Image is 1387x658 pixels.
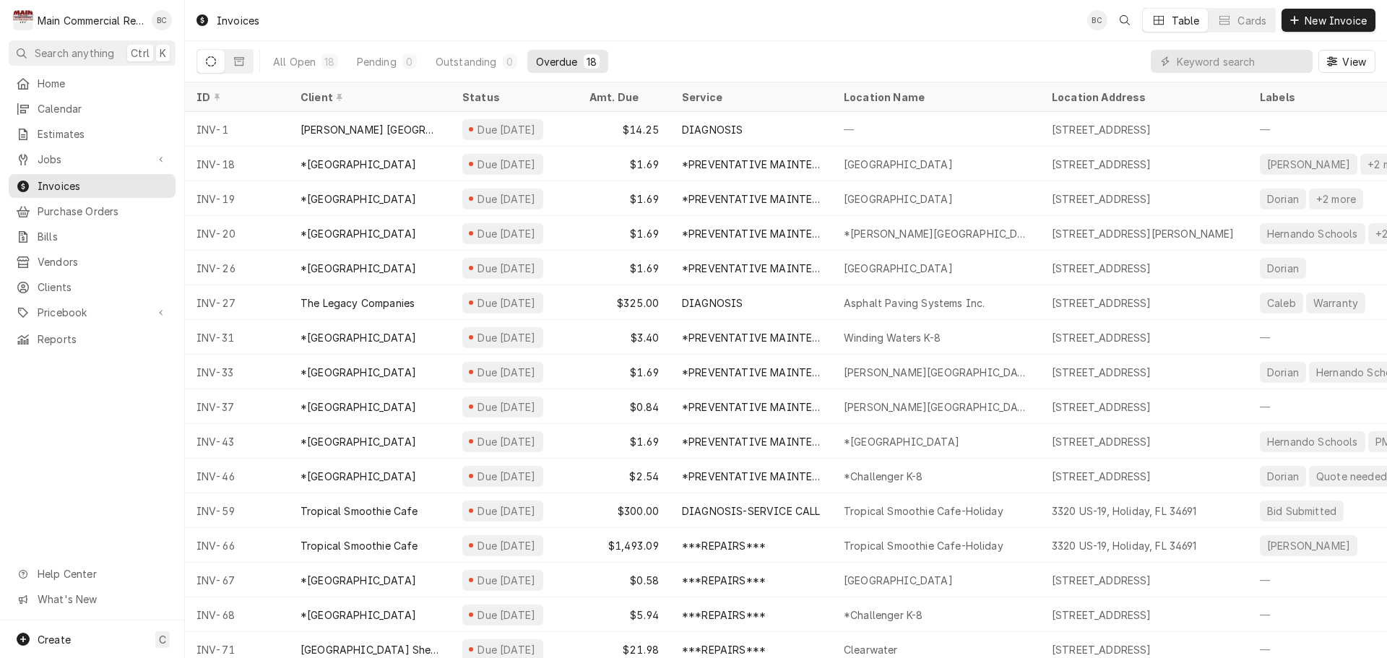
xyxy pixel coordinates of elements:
div: INV-68 [185,597,289,632]
div: — [832,112,1040,147]
div: Service [682,90,818,105]
div: DIAGNOSIS [682,122,743,137]
div: *[GEOGRAPHIC_DATA] [301,365,416,380]
span: New Invoice [1302,13,1370,28]
div: The Legacy Companies [301,295,415,311]
div: [STREET_ADDRESS] [1052,607,1151,623]
div: Due [DATE] [476,573,537,588]
div: Hernando Schools [1266,434,1360,449]
div: Clearwater [844,642,898,657]
div: *[GEOGRAPHIC_DATA] [301,607,416,623]
div: *[PERSON_NAME][GEOGRAPHIC_DATA] [844,226,1029,241]
div: $1,493.09 [578,528,670,563]
div: Tropical Smoothie Cafe-Holiday [844,503,1003,519]
div: [STREET_ADDRESS] [1052,122,1151,137]
div: $1.69 [578,424,670,459]
div: Asphalt Paving Systems Inc. [844,295,985,311]
a: Bills [9,225,176,248]
div: Outstanding [436,54,497,69]
div: $1.69 [578,147,670,181]
span: Jobs [38,152,147,167]
div: DIAGNOSIS-SERVICE CALL [682,503,821,519]
span: Home [38,76,168,91]
div: *Challenger K-8 [844,607,922,623]
a: Estimates [9,122,176,146]
div: Warranty [1312,295,1360,311]
div: $325.00 [578,285,670,320]
div: *PREVENTATIVE MAINTENANCE* [682,399,821,415]
div: Due [DATE] [476,226,537,241]
div: Due [DATE] [476,157,537,172]
div: *PREVENTATIVE MAINTENANCE* [682,226,821,241]
div: Due [DATE] [476,642,537,657]
div: [STREET_ADDRESS] [1052,469,1151,484]
div: [GEOGRAPHIC_DATA] [844,157,953,172]
div: Due [DATE] [476,503,537,519]
div: INV-19 [185,181,289,216]
div: *Challenger K-8 [844,469,922,484]
div: [PERSON_NAME] [GEOGRAPHIC_DATA] [301,122,439,137]
div: *[GEOGRAPHIC_DATA] [301,330,416,345]
div: Due [DATE] [476,261,537,276]
div: INV-37 [185,389,289,424]
div: Cards [1237,13,1266,28]
div: [GEOGRAPHIC_DATA] Sherrifs Department [301,642,439,657]
div: Winding Waters K-8 [844,330,941,345]
a: Home [9,72,176,95]
div: Status [462,90,563,105]
div: *[GEOGRAPHIC_DATA] [301,157,416,172]
div: [STREET_ADDRESS] [1052,642,1151,657]
div: Due [DATE] [476,399,537,415]
div: INV-31 [185,320,289,355]
div: $1.69 [578,216,670,251]
div: $0.58 [578,563,670,597]
div: INV-26 [185,251,289,285]
div: [STREET_ADDRESS][PERSON_NAME] [1052,226,1235,241]
div: Due [DATE] [476,330,537,345]
div: Main Commercial Refrigeration Service [38,13,144,28]
div: Hernando Schools [1266,226,1360,241]
a: Go to Pricebook [9,300,176,324]
div: Caleb [1266,295,1297,311]
a: Go to What's New [9,587,176,611]
div: Due [DATE] [476,122,537,137]
span: Calendar [38,101,168,116]
div: *PREVENTATIVE MAINTENANCE* [682,191,821,207]
div: [GEOGRAPHIC_DATA] [844,261,953,276]
div: [STREET_ADDRESS] [1052,573,1151,588]
div: [STREET_ADDRESS] [1052,261,1151,276]
div: Tropical Smoothie Cafe [301,538,418,553]
div: ID [196,90,275,105]
div: Table [1172,13,1200,28]
div: [PERSON_NAME][GEOGRAPHIC_DATA] [844,365,1029,380]
div: *[GEOGRAPHIC_DATA] [301,573,416,588]
div: [STREET_ADDRESS] [1052,295,1151,311]
div: $1.69 [578,181,670,216]
div: 3320 US-19, Holiday, FL 34691 [1052,538,1197,553]
div: *[GEOGRAPHIC_DATA] [301,469,416,484]
div: Due [DATE] [476,607,537,623]
span: Clients [38,280,168,295]
a: Purchase Orders [9,199,176,223]
div: Bid Submitted [1266,503,1338,519]
a: Clients [9,275,176,299]
div: $3.40 [578,320,670,355]
div: Dorian [1266,191,1300,207]
div: All Open [273,54,316,69]
span: Reports [38,332,168,347]
div: Amt. Due [589,90,656,105]
div: INV-67 [185,563,289,597]
div: INV-27 [185,285,289,320]
div: *PREVENTATIVE MAINTENANCE* [682,469,821,484]
div: $14.25 [578,112,670,147]
div: +2 more [1315,191,1357,207]
div: [PERSON_NAME][GEOGRAPHIC_DATA] [844,399,1029,415]
div: 0 [405,54,414,69]
div: Dorian [1266,469,1300,484]
div: $0.84 [578,389,670,424]
span: View [1339,54,1369,69]
span: Pricebook [38,305,147,320]
div: [STREET_ADDRESS] [1052,399,1151,415]
div: M [13,10,33,30]
div: *[GEOGRAPHIC_DATA] [301,226,416,241]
